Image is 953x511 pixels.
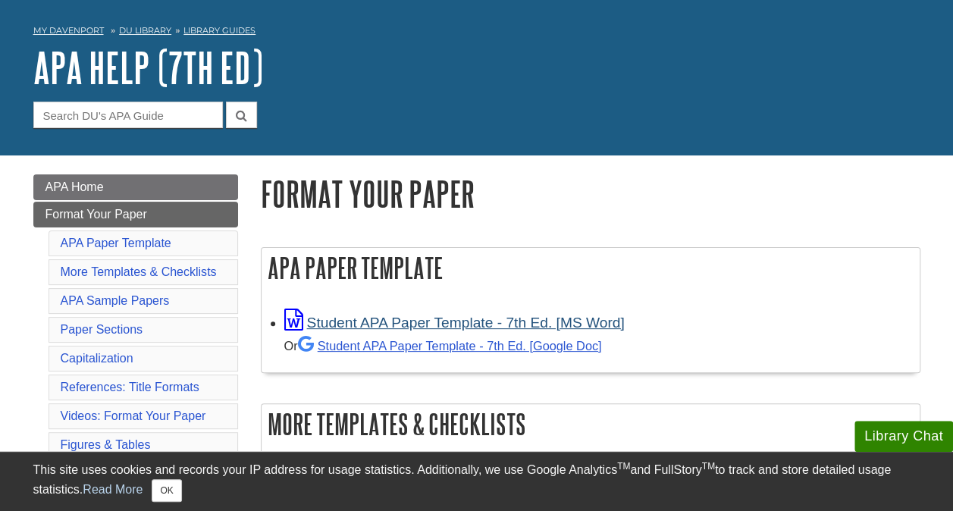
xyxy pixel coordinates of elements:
h2: APA Paper Template [262,248,920,288]
a: DU Library [119,25,171,36]
span: APA Home [45,180,104,193]
a: Videos: Format Your Paper [61,409,206,422]
nav: breadcrumb [33,20,920,45]
sup: TM [702,461,715,472]
a: APA Paper Template [61,237,171,249]
a: APA Help (7th Ed) [33,44,263,91]
button: Close [152,479,181,502]
sup: TM [617,461,630,472]
a: Read More [83,483,143,496]
a: Student APA Paper Template - 7th Ed. [Google Doc] [298,339,602,353]
a: APA Sample Papers [61,294,170,307]
a: Paper Sections [61,323,143,336]
small: Or [284,339,602,353]
a: Format Your Paper [33,202,238,227]
a: My Davenport [33,24,104,37]
div: This site uses cookies and records your IP address for usage statistics. Additionally, we use Goo... [33,461,920,502]
h1: Format Your Paper [261,174,920,213]
a: More Templates & Checklists [61,265,217,278]
input: Search DU's APA Guide [33,102,223,128]
button: Library Chat [854,421,953,452]
a: Link opens in new window [284,315,625,331]
a: APA Home [33,174,238,200]
a: References: Title Formats [61,381,199,393]
a: Capitalization [61,352,133,365]
a: Figures & Tables [61,438,151,451]
a: Library Guides [183,25,255,36]
span: Format Your Paper [45,208,147,221]
h2: More Templates & Checklists [262,404,920,444]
